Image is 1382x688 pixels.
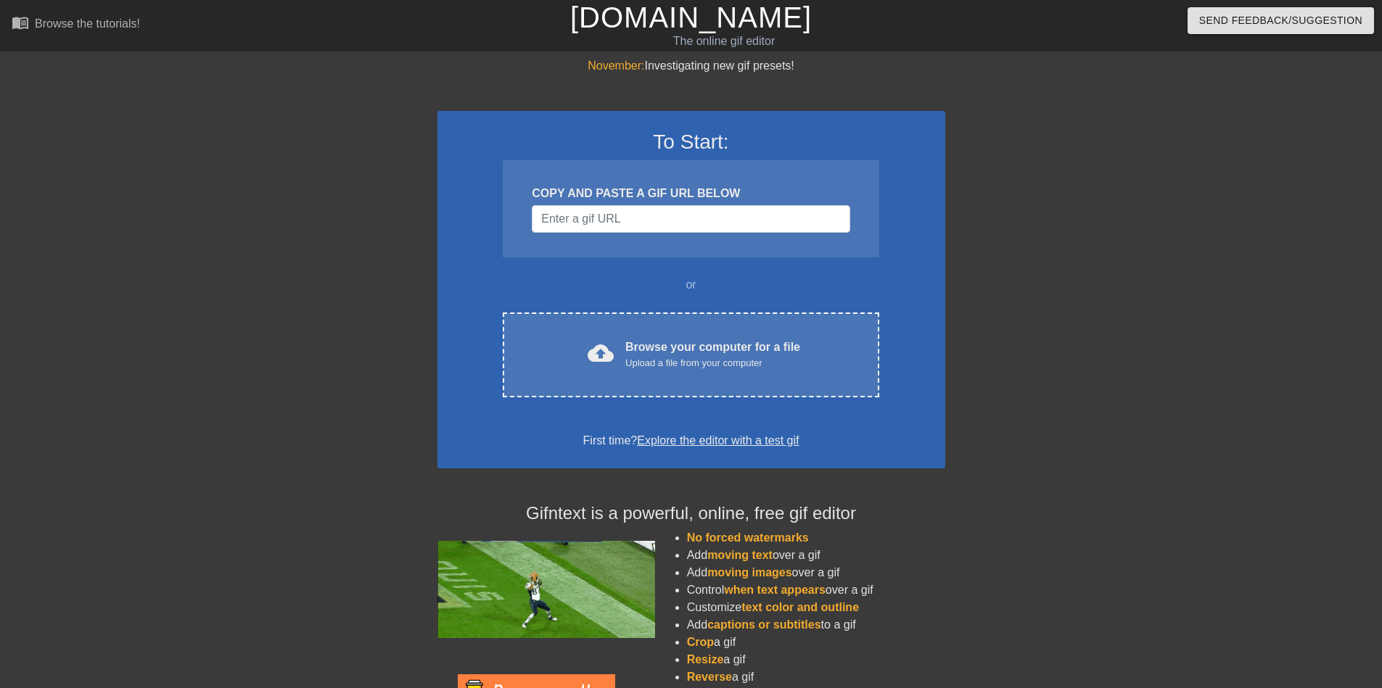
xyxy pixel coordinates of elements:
[1188,7,1374,34] button: Send Feedback/Suggestion
[437,541,655,638] img: football_small.gif
[588,59,644,72] span: November:
[532,205,850,233] input: Username
[687,636,714,648] span: Crop
[707,549,773,561] span: moving text
[687,531,809,544] span: No forced watermarks
[475,276,908,294] div: or
[707,566,791,579] span: moving images
[12,14,140,36] a: Browse the tutorials!
[687,668,945,686] li: a gif
[637,434,799,447] a: Explore the editor with a test gif
[456,432,926,449] div: First time?
[625,339,800,370] div: Browse your computer for a file
[12,14,29,31] span: menu_book
[724,584,826,596] span: when text appears
[687,651,945,668] li: a gif
[437,57,945,75] div: Investigating new gif presets!
[687,634,945,651] li: a gif
[625,356,800,370] div: Upload a file from your computer
[532,185,850,202] div: COPY AND PASTE A GIF URL BELOW
[687,564,945,581] li: Add over a gif
[707,618,820,631] span: captions or subtitles
[1199,12,1362,30] span: Send Feedback/Suggestion
[687,599,945,616] li: Customize
[687,581,945,599] li: Control over a gif
[35,17,140,30] div: Browse the tutorials!
[741,601,859,613] span: text color and outline
[570,1,812,33] a: [DOMAIN_NAME]
[687,671,732,683] span: Reverse
[687,616,945,634] li: Add to a gif
[456,130,926,154] h3: To Start:
[588,340,614,366] span: cloud_upload
[687,653,724,666] span: Resize
[687,547,945,564] li: Add over a gif
[468,33,980,50] div: The online gif editor
[437,503,945,524] h4: Gifntext is a powerful, online, free gif editor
